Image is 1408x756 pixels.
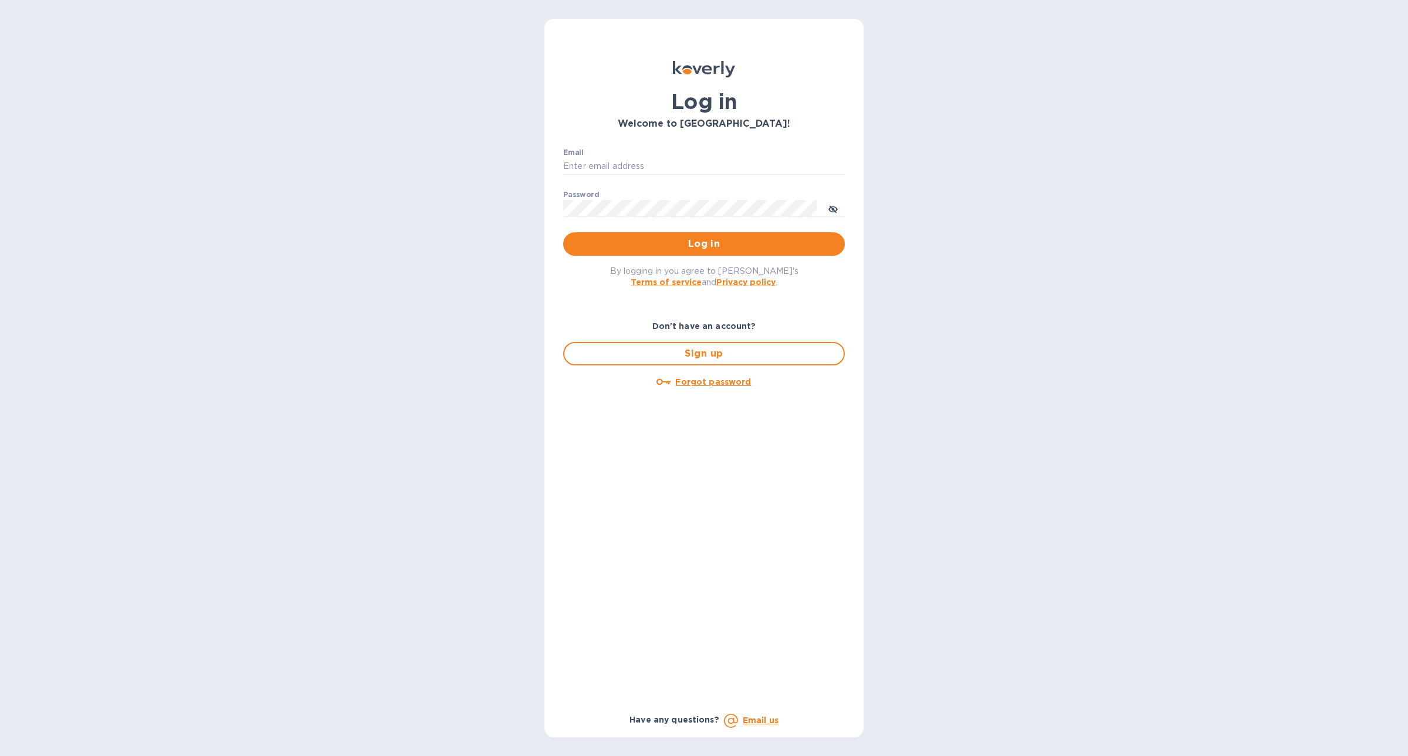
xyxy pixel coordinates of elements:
button: toggle password visibility [821,196,845,220]
a: Privacy policy [716,277,776,287]
img: Koverly [673,61,735,77]
button: Sign up [563,342,845,365]
span: Sign up [574,347,834,361]
span: By logging in you agree to [PERSON_NAME]'s and . [610,266,798,287]
a: Email us [743,716,779,725]
b: Don't have an account? [652,321,756,331]
b: Have any questions? [629,715,719,724]
button: Log in [563,232,845,256]
a: Terms of service [631,277,702,287]
span: Log in [573,237,835,251]
label: Email [563,149,584,156]
h1: Log in [563,89,845,114]
label: Password [563,191,599,198]
h3: Welcome to [GEOGRAPHIC_DATA]! [563,118,845,130]
input: Enter email address [563,158,845,175]
u: Forgot password [675,377,751,387]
